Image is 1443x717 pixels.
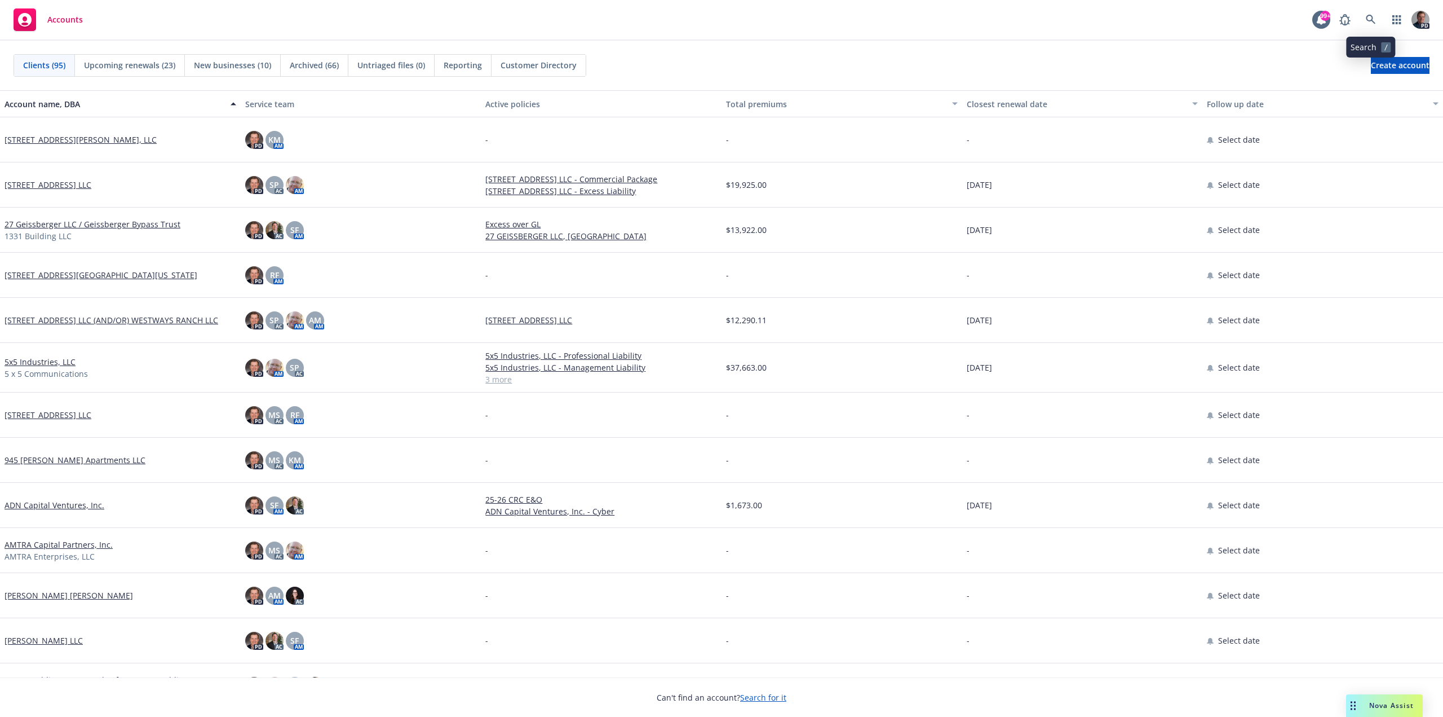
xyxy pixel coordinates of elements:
span: Archived (66) [290,59,339,71]
span: Select date [1218,499,1260,511]
img: photo [245,221,263,239]
span: - [485,544,488,556]
img: photo [245,176,263,194]
span: - [485,269,488,281]
span: SF [290,224,299,236]
span: RF [270,269,279,281]
span: MS [268,544,280,556]
span: - [485,590,488,601]
a: Report a Bug [1334,8,1356,31]
span: Select date [1218,269,1260,281]
span: - [967,269,970,281]
span: Accounts [47,15,83,24]
img: photo [245,451,263,469]
img: photo [286,311,304,329]
span: - [967,635,970,646]
span: - [726,544,729,556]
a: AMTRA Capital Partners, Inc. [5,539,113,551]
span: $19,925.00 [726,179,767,191]
a: [STREET_ADDRESS] LLC - Excess Liability [485,185,717,197]
span: - [485,134,488,146]
span: Untriaged files (0) [357,59,425,71]
img: photo [1411,11,1429,29]
span: [DATE] [967,499,992,511]
img: photo [245,266,263,284]
img: photo [245,677,263,695]
span: MS [268,409,280,421]
img: photo [245,587,263,605]
span: 1331 Building LLC [5,230,72,242]
a: [STREET_ADDRESS] LLC [5,179,91,191]
img: photo [245,496,263,514]
span: - [726,134,729,146]
a: 3 more [485,373,717,385]
a: [PERSON_NAME] LLC [5,635,83,646]
span: AM [268,590,281,601]
img: photo [265,221,284,239]
img: photo [286,587,304,605]
span: Nova Assist [1369,701,1414,710]
button: Closest renewal date [962,90,1203,117]
button: Active policies [481,90,721,117]
span: Select date [1218,590,1260,601]
a: [PERSON_NAME] [PERSON_NAME] [5,590,133,601]
a: 5x5 Industries, LLC [5,356,76,368]
span: [DATE] [967,224,992,236]
a: 27 GEISSBERGER LLC, [GEOGRAPHIC_DATA] [485,230,717,242]
span: AMTRA Enterprises, LLC [5,551,95,562]
span: AM [309,314,321,326]
button: Service team [241,90,481,117]
button: Follow up date [1202,90,1443,117]
a: Search for it [740,692,786,703]
a: Search [1360,8,1382,31]
span: SF [270,499,278,511]
a: [STREET_ADDRESS][GEOGRAPHIC_DATA][US_STATE] [5,269,197,281]
span: Reporting [444,59,482,71]
span: - [726,454,729,466]
a: Excess over GL [485,218,717,230]
button: Total premiums [721,90,962,117]
span: Customer Directory [501,59,577,71]
div: Active policies [485,98,717,110]
span: MS [268,454,280,466]
div: Total premiums [726,98,945,110]
span: Select date [1218,409,1260,421]
span: KM [268,134,281,146]
span: [DATE] [967,314,992,326]
span: - [967,134,970,146]
a: ADN Capital Ventures, Inc. [5,499,104,511]
img: photo [286,176,304,194]
a: Switch app [1386,8,1408,31]
a: [STREET_ADDRESS] LLC - Commercial Package [485,173,717,185]
span: Select date [1218,179,1260,191]
span: SF [290,635,299,646]
span: - [485,409,488,421]
span: Select date [1218,635,1260,646]
a: Create account [1371,57,1429,74]
span: Select date [1218,454,1260,466]
span: Clients (95) [23,59,65,71]
img: photo [245,406,263,424]
a: 945 [PERSON_NAME] Apartments LLC [5,454,145,466]
span: - [485,454,488,466]
a: 5x5 Industries, LLC - Management Liability [485,362,717,373]
span: Select date [1218,224,1260,236]
span: New businesses (10) [194,59,271,71]
span: 5 x 5 Communications [5,368,88,380]
img: photo [245,359,263,377]
span: [DATE] [967,362,992,373]
span: $13,922.00 [726,224,767,236]
span: - [726,269,729,281]
a: 25-26 CRC E&O [485,494,717,505]
a: [STREET_ADDRESS][PERSON_NAME], LLC [5,134,157,146]
img: photo [306,677,324,695]
span: Select date [1218,362,1260,373]
a: 5x5 Industries, LLC - Professional Liability [485,350,717,362]
span: SP [269,314,279,326]
span: SP [269,179,279,191]
div: Closest renewal date [967,98,1186,110]
div: Follow up date [1207,98,1426,110]
span: Select date [1218,134,1260,146]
